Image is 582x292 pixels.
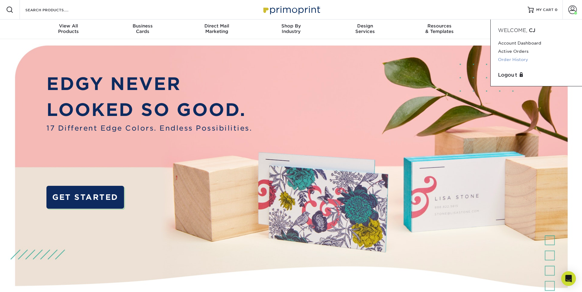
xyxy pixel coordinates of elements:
img: Primoprint [261,3,322,16]
span: Shop By [254,23,328,29]
p: EDGY NEVER [46,71,252,97]
a: Order History [498,56,575,64]
div: Services [328,23,402,34]
span: MY CART [536,7,554,13]
span: CJ [529,27,535,33]
a: DesignServices [328,20,402,39]
div: Cards [105,23,180,34]
p: LOOKED SO GOOD. [46,97,252,123]
div: & Templates [402,23,477,34]
a: BusinessCards [105,20,180,39]
div: Industry [254,23,328,34]
span: Welcome, [498,27,527,33]
div: Products [31,23,106,34]
span: Design [328,23,402,29]
span: View All [31,23,106,29]
div: Marketing [180,23,254,34]
span: 0 [555,8,558,12]
span: 17 Different Edge Colors. Endless Possibilities. [46,123,252,133]
a: Direct MailMarketing [180,20,254,39]
a: Resources& Templates [402,20,477,39]
a: Shop ByIndustry [254,20,328,39]
a: GET STARTED [46,186,124,209]
div: & Support [477,23,551,34]
a: Logout [498,71,575,79]
input: SEARCH PRODUCTS..... [25,6,84,13]
span: Contact [477,23,551,29]
div: Open Intercom Messenger [561,271,576,286]
span: Direct Mail [180,23,254,29]
a: Active Orders [498,47,575,56]
a: Account Dashboard [498,39,575,47]
span: Resources [402,23,477,29]
iframe: Google Customer Reviews [2,273,52,290]
a: View AllProducts [31,20,106,39]
span: Business [105,23,180,29]
a: Contact& Support [477,20,551,39]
